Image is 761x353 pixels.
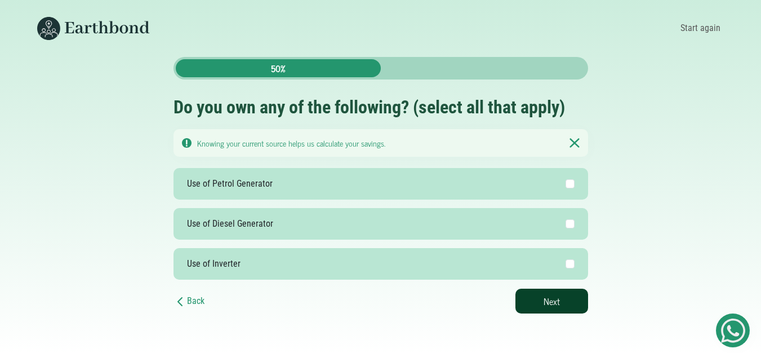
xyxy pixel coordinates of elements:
[569,138,579,148] img: Notication Pane Close Icon
[677,19,724,38] a: Start again
[187,217,273,231] div: Use of Diesel Generator
[176,59,381,77] div: 50%
[197,136,385,149] small: Knowing your current source helps us calculate your savings.
[37,17,150,40] img: Earthbond's long logo for desktop view
[566,259,575,268] input: Use of Inverter
[566,219,575,228] input: Use of Diesel Generator
[187,177,273,191] div: Use of Petrol Generator
[515,289,588,314] button: Next
[187,257,241,271] div: Use of Inverter
[173,96,588,118] h2: Do you own any of the following? (select all that apply)
[721,319,745,343] img: Get Started On Earthbond Via Whatsapp
[173,295,204,306] a: Back
[182,138,192,148] img: Notication Pane Caution Icon
[566,179,575,188] input: Use of Petrol Generator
